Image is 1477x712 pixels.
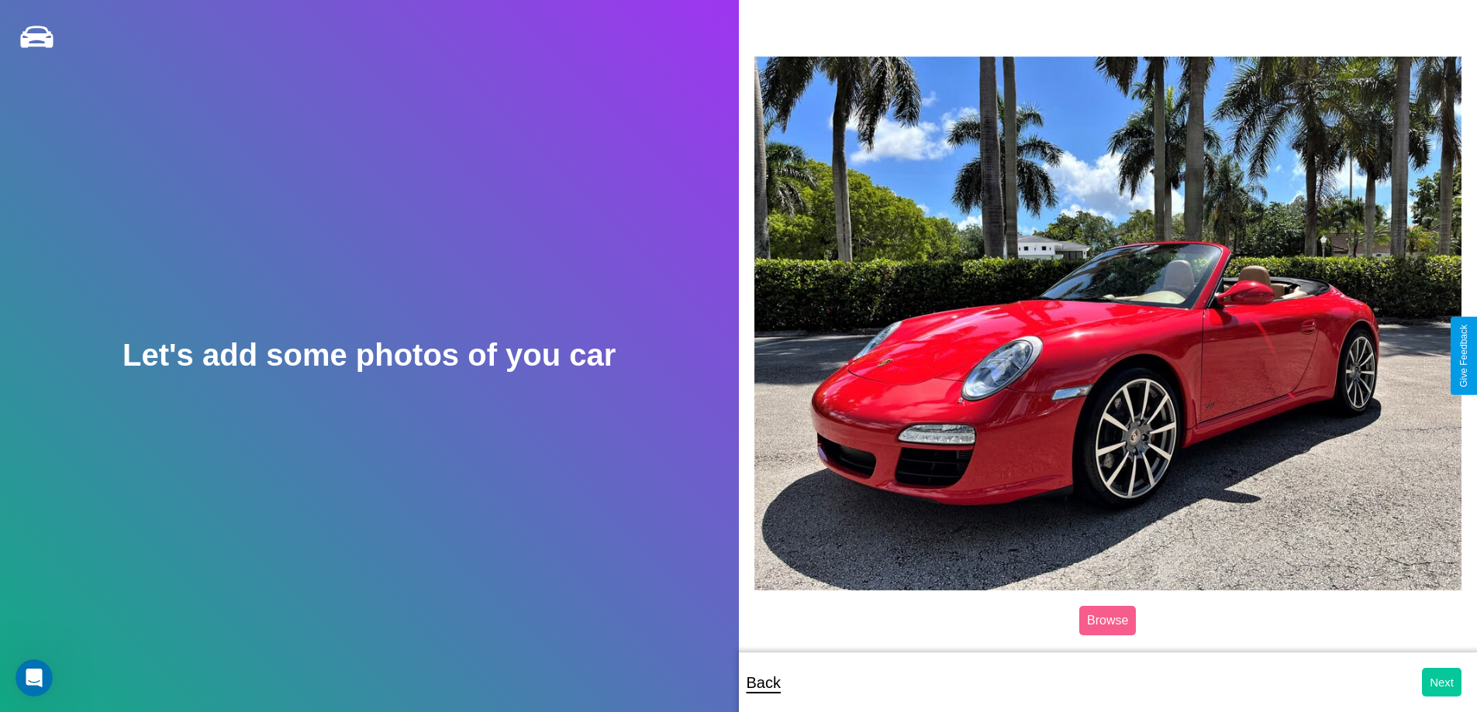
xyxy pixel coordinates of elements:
[123,338,616,373] h2: Let's add some photos of you car
[16,659,53,697] iframe: Intercom live chat
[1458,325,1469,387] div: Give Feedback
[754,57,1462,590] img: posted
[747,669,781,697] p: Back
[1079,606,1136,635] label: Browse
[1422,668,1461,697] button: Next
